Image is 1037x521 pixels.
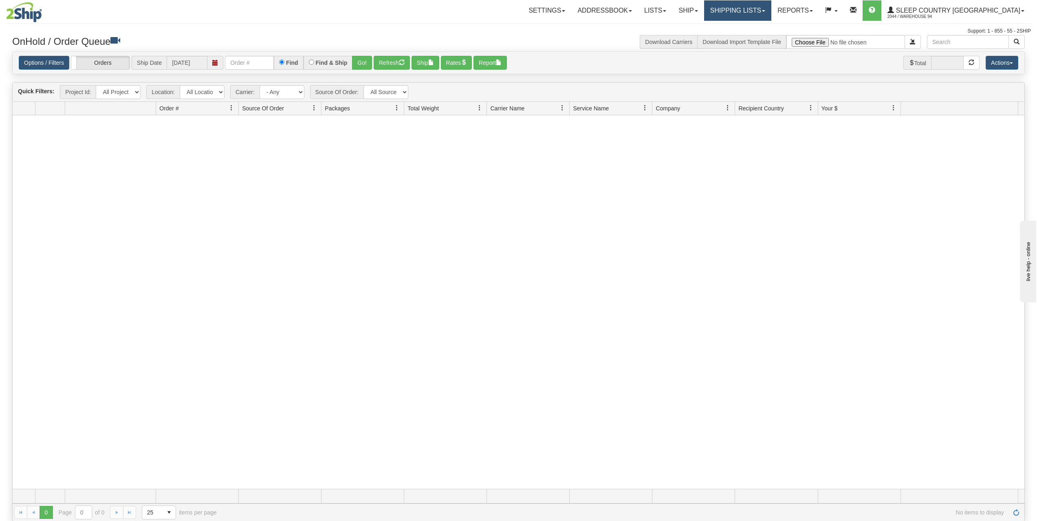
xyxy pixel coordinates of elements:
[573,104,609,112] span: Service Name
[316,60,348,66] label: Find & Ship
[12,35,513,47] h3: OnHold / Order Queue
[473,101,487,115] a: Total Weight filter column settings
[6,7,75,13] div: live help - online
[986,56,1018,70] button: Actions
[390,101,404,115] a: Packages filter column settings
[230,85,260,99] span: Carrier:
[242,104,284,112] span: Source Of Order
[225,101,238,115] a: Order # filter column settings
[142,506,176,519] span: Page sizes drop down
[441,56,472,70] button: Rates
[638,101,652,115] a: Service Name filter column settings
[40,506,53,519] span: Page 0
[147,508,158,517] span: 25
[473,56,507,70] button: Report
[638,0,672,21] a: Lists
[903,56,931,70] span: Total
[927,35,1009,49] input: Search
[18,87,54,95] label: Quick Filters:
[325,104,350,112] span: Packages
[645,39,692,45] a: Download Carriers
[146,85,180,99] span: Location:
[286,60,298,66] label: Find
[352,56,372,70] button: Go!
[6,2,42,22] img: logo2044.jpg
[555,101,569,115] a: Carrier Name filter column settings
[672,0,704,21] a: Ship
[1018,219,1036,302] iframe: chat widget
[738,104,784,112] span: Recipient Country
[163,506,176,519] span: select
[894,7,1020,14] span: Sleep Country [GEOGRAPHIC_DATA]
[702,39,781,45] a: Download Import Template File
[159,104,178,112] span: Order #
[656,104,680,112] span: Company
[59,506,105,519] span: Page of 0
[6,28,1031,35] div: Support: 1 - 855 - 55 - 2SHIP
[19,56,69,70] a: Options / Filters
[228,509,1004,516] span: No items to display
[821,104,838,112] span: Your $
[225,56,274,70] input: Order #
[307,101,321,115] a: Source Of Order filter column settings
[1010,506,1023,519] a: Refresh
[522,0,571,21] a: Settings
[771,0,819,21] a: Reports
[1008,35,1025,49] button: Search
[374,56,410,70] button: Refresh
[704,0,771,21] a: Shipping lists
[571,0,638,21] a: Addressbook
[71,56,130,69] label: Orders
[786,35,905,49] input: Import
[490,104,524,112] span: Carrier Name
[310,85,364,99] span: Source Of Order:
[887,13,949,21] span: 2044 / Warehouse 94
[887,101,900,115] a: Your $ filter column settings
[881,0,1030,21] a: Sleep Country [GEOGRAPHIC_DATA] 2044 / Warehouse 94
[804,101,818,115] a: Recipient Country filter column settings
[13,83,1024,102] div: grid toolbar
[721,101,735,115] a: Company filter column settings
[60,85,96,99] span: Project Id:
[412,56,439,70] button: Ship
[142,506,217,519] span: items per page
[132,56,167,70] span: Ship Date
[407,104,439,112] span: Total Weight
